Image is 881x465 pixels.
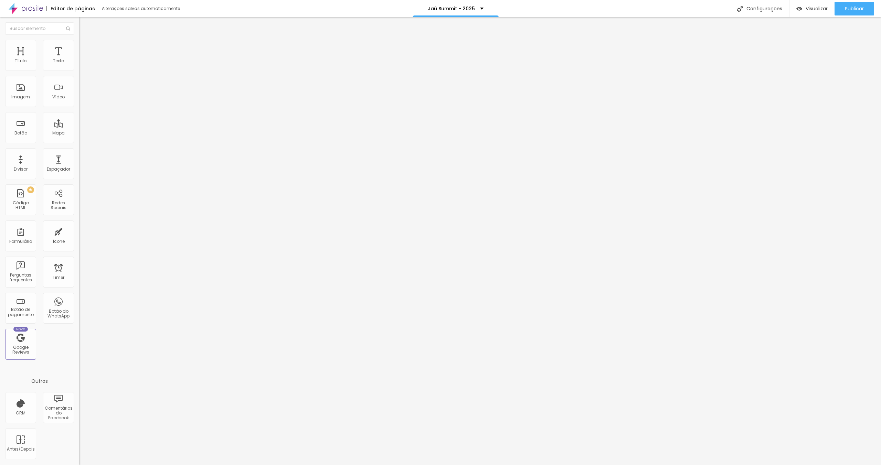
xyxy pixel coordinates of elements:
div: CRM [16,411,25,415]
img: Icone [66,26,70,31]
div: Mapa [52,131,65,136]
div: Ícone [53,239,65,244]
button: Visualizar [789,2,835,15]
div: Perguntas frequentes [7,273,34,283]
p: Jaú Summit - 2025 [428,6,475,11]
div: Botão do WhatsApp [45,309,72,319]
div: Espaçador [47,167,70,172]
img: view-1.svg [796,6,802,12]
div: Comentários do Facebook [45,406,72,421]
div: Formulário [9,239,32,244]
div: Antes/Depois [7,447,34,452]
iframe: Editor [79,17,881,465]
div: Botão [14,131,27,136]
div: Timer [53,275,64,280]
div: Vídeo [52,95,65,99]
div: Redes Sociais [45,201,72,210]
button: Publicar [835,2,874,15]
div: Botão de pagamento [7,307,34,317]
div: Novo [13,327,28,332]
div: Imagem [11,95,30,99]
img: Icone [737,6,743,12]
div: Editor de páginas [46,6,95,11]
div: Texto [53,58,64,63]
div: Alterações salvas automaticamente [102,7,181,11]
div: Google Reviews [7,345,34,355]
div: Título [15,58,26,63]
span: Visualizar [806,6,828,11]
input: Buscar elemento [5,22,74,35]
span: Publicar [845,6,864,11]
div: Divisor [14,167,28,172]
div: Código HTML [7,201,34,210]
